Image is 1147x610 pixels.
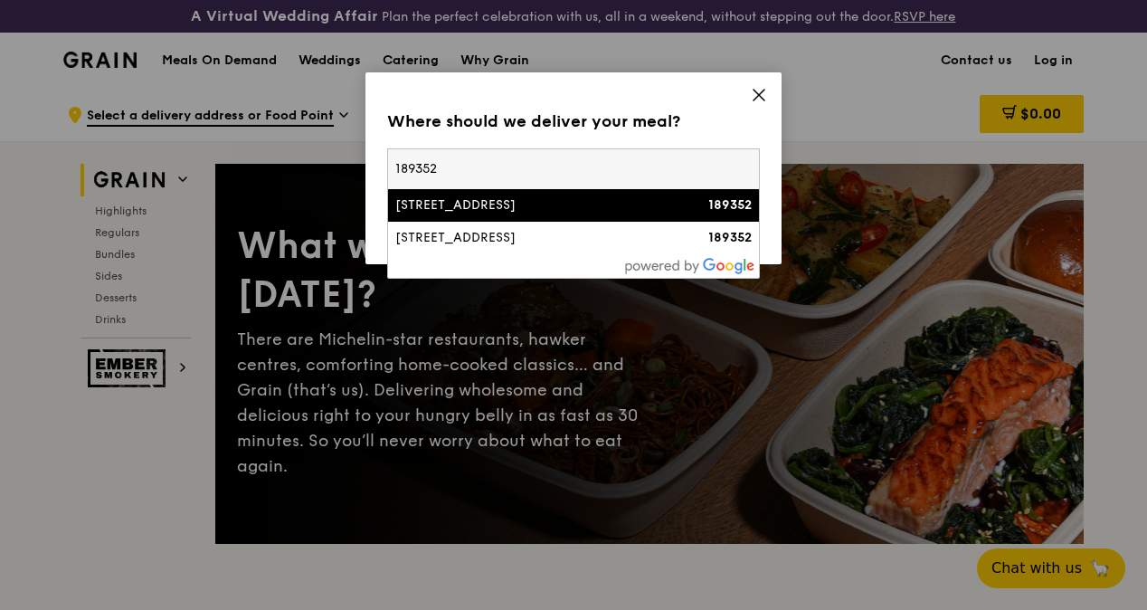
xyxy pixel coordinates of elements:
div: [STREET_ADDRESS] [395,229,663,247]
img: powered-by-google.60e8a832.png [625,258,755,274]
div: Where should we deliver your meal? [387,109,760,134]
strong: 189352 [708,230,752,245]
strong: 189352 [708,197,752,213]
div: [STREET_ADDRESS] [395,196,663,214]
